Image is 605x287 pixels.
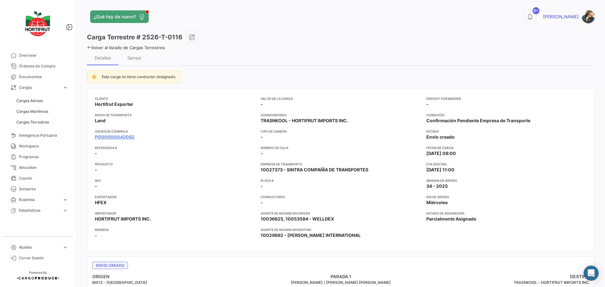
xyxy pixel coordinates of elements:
[22,8,54,40] img: logo-hortifrut.svg
[94,14,136,20] span: ¿Qué hay de nuevo?
[95,134,135,140] a: PO00000042082
[127,55,141,60] div: Sensor
[19,165,68,170] span: Allocation
[426,194,587,199] app-card-info-title: Día de Arribo
[261,150,263,157] span: -
[19,244,60,250] span: Ajustes
[261,112,421,118] app-card-info-title: Consignatario
[19,63,68,69] span: Órdenes de Compra
[16,98,43,104] span: Cargas Aéreas
[19,53,68,58] span: Overview
[261,134,263,140] span: -
[95,118,106,124] span: Land
[5,141,71,152] a: Workspace
[261,129,421,134] app-card-info-title: Tipo de Camión
[95,178,256,183] app-card-info-title: SKU
[95,183,97,189] span: -
[426,211,587,216] app-card-info-title: Estado de Asignación
[258,273,424,280] h4: PARADA 1
[426,96,587,101] app-card-info-title: Freight Forwarder
[5,173,71,184] a: Courier
[62,208,68,213] span: expand_more
[261,145,421,150] app-card-info-title: Número de Caja
[102,74,176,79] span: Esta carga no tiene conductor designado.
[426,129,587,134] app-card-info-title: Estado
[19,208,60,213] span: Estadísticas
[95,129,256,134] app-card-info-title: Orden de Compra #
[87,33,182,42] h3: Carga Terrestre # 2526-T-0116
[261,178,421,183] app-card-info-title: Placa #
[95,167,97,173] span: -
[19,85,60,90] span: Cargas
[95,227,256,232] app-card-info-title: Moneda
[426,118,530,124] span: Confirmación Pendiente Empresa de Transporte
[19,186,68,192] span: Sensores
[261,183,263,189] span: -
[87,45,165,50] a: Volver al listado de Cargas Terrestres
[19,74,68,80] span: Documentos
[19,154,68,160] span: Programas
[95,145,256,150] app-card-info-title: Referencia #
[16,119,49,125] span: Cargas Terrestres
[543,14,579,20] span: [PERSON_NAME]
[5,184,71,194] a: Sensores
[261,194,421,199] app-card-info-title: Conductores
[426,199,448,206] span: Miércoles
[426,167,454,173] span: [DATE] 11:00
[5,152,71,162] a: Programas
[424,273,590,280] h4: DESTINO
[5,61,71,72] a: Órdenes de Compra
[19,143,68,149] span: Workspace
[5,50,71,61] a: Overview
[426,150,456,157] span: [DATE] 08:00
[92,273,258,280] h4: ORIGEN
[95,199,107,206] span: HFEX
[62,244,68,250] span: expand_more
[426,183,448,189] span: 34 - 2025
[95,216,151,222] span: HORTIFRUT IMPORTS INC.
[95,96,256,101] app-card-info-title: Cliente
[16,109,48,114] span: Cargas Marítimas
[582,10,595,23] img: 67520e24-8e31-41af-9406-a183c2b4e474.jpg
[261,211,421,216] app-card-info-title: Agente de Aduana en Origen
[19,197,60,203] span: Business
[19,133,68,138] span: Inteligencia Portuaria
[424,280,590,285] h5: TRASNKOOL - HORTIFRUT IMPORTS INC.
[261,199,263,206] span: -
[261,101,263,107] span: -
[261,162,421,167] app-card-info-title: Empresa de Transporte
[14,96,71,106] a: Cargas Aéreas
[261,167,368,173] span: 10027373 - SINTRA COMPAÑÍA DE TRANSPORTES
[584,266,599,281] div: Abrir Intercom Messenger
[92,262,128,269] span: Envío creado
[92,280,258,285] h5: MX13 - [GEOGRAPHIC_DATA]
[426,145,587,150] app-card-info-title: Fecha de carga
[95,211,256,216] app-card-info-title: Importador
[261,227,421,232] app-card-info-title: Agente de Aduana en Destino
[426,162,587,167] app-card-info-title: ETA Destino
[261,96,421,101] app-card-info-title: Valor de la Carga
[95,112,256,118] app-card-info-title: Modo de Transporte
[261,232,361,238] span: 10029662 - [PERSON_NAME] INTERNATIONAL
[5,130,71,141] a: Inteligencia Portuaria
[5,162,71,173] a: Allocation
[426,134,455,140] span: Envío creado
[5,72,71,82] a: Documentos
[62,85,68,90] span: expand_more
[95,150,97,157] span: -
[426,216,476,222] span: Parcialmente Asignado
[95,55,111,60] div: Detalles
[258,280,424,285] h5: [PERSON_NAME] / [PERSON_NAME] [PERSON_NAME]
[90,10,149,23] button: ¿Qué hay de nuevo?
[261,118,348,124] span: TRASNKOOL - HORTIFRUT IMPORTS INC.
[426,101,429,107] span: -
[95,101,133,107] span: Hortifrut Exporter
[14,107,71,116] a: Cargas Marítimas
[19,255,68,261] span: Cerrar Sesión
[62,197,68,203] span: expand_more
[95,162,256,167] app-card-info-title: Producto
[261,216,334,222] span: 10036625, 10053584 - WELLDEX
[426,178,587,183] app-card-info-title: Semana de Arribo
[14,118,71,127] a: Cargas Terrestres
[19,175,68,181] span: Courier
